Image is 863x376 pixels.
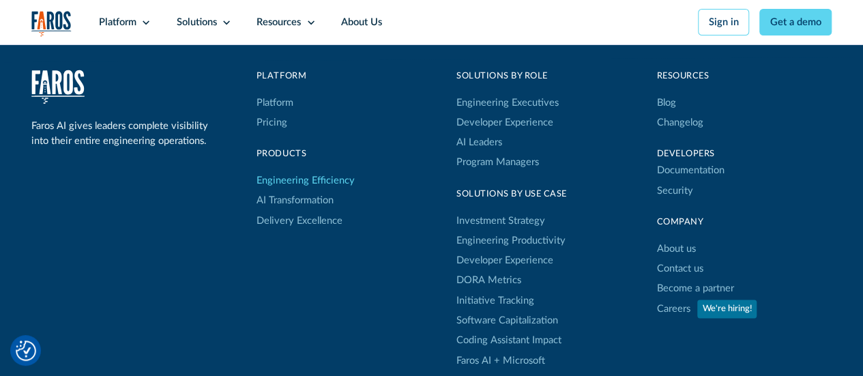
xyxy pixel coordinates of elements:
div: Solutions [177,15,217,30]
a: Documentation [656,161,724,181]
a: Contact us [656,259,703,278]
div: Platform [99,15,136,30]
a: home [31,70,85,104]
div: Company [656,216,832,229]
a: Coding Assistant Impact [456,331,561,351]
a: Engineering Productivity [456,231,566,250]
div: Solutions by Role [456,70,559,83]
button: Cookie Settings [16,341,36,361]
div: Solutions By Use Case [456,188,567,201]
div: We're hiring! [703,302,752,315]
a: Software Capitalization [456,310,558,330]
a: Initiative Tracking [456,291,534,310]
a: Engineering Efficiency [257,171,355,190]
a: Engineering Executives [456,93,559,113]
a: Security [656,181,692,201]
div: Platform [257,70,355,83]
div: Faros AI gives leaders complete visibility into their entire engineering operations. [31,119,213,149]
a: Delivery Excellence [257,211,342,231]
a: Sign in [698,9,749,35]
img: Faros Logo White [31,70,85,104]
a: Changelog [656,113,703,132]
a: Platform [257,93,293,113]
a: Become a partner [656,279,733,299]
div: Developers [656,147,832,160]
a: Program Managers [456,153,559,173]
a: Faros AI + Microsoft [456,351,545,371]
div: Resources [656,70,832,83]
div: products [257,147,355,160]
img: Revisit consent button [16,341,36,361]
div: Resources [257,15,301,30]
a: home [31,11,72,37]
a: Get a demo [759,9,832,35]
a: Pricing [257,113,287,132]
a: AI Leaders [456,132,502,152]
a: AI Transformation [257,191,334,211]
a: Developer Experience [456,113,553,132]
a: Investment Strategy [456,211,545,231]
a: Careers [656,299,690,319]
a: Blog [656,93,675,113]
img: Logo of the analytics and reporting company Faros. [31,11,72,37]
a: Developer Experience [456,251,553,271]
a: About us [656,239,695,259]
a: DORA Metrics [456,271,521,291]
